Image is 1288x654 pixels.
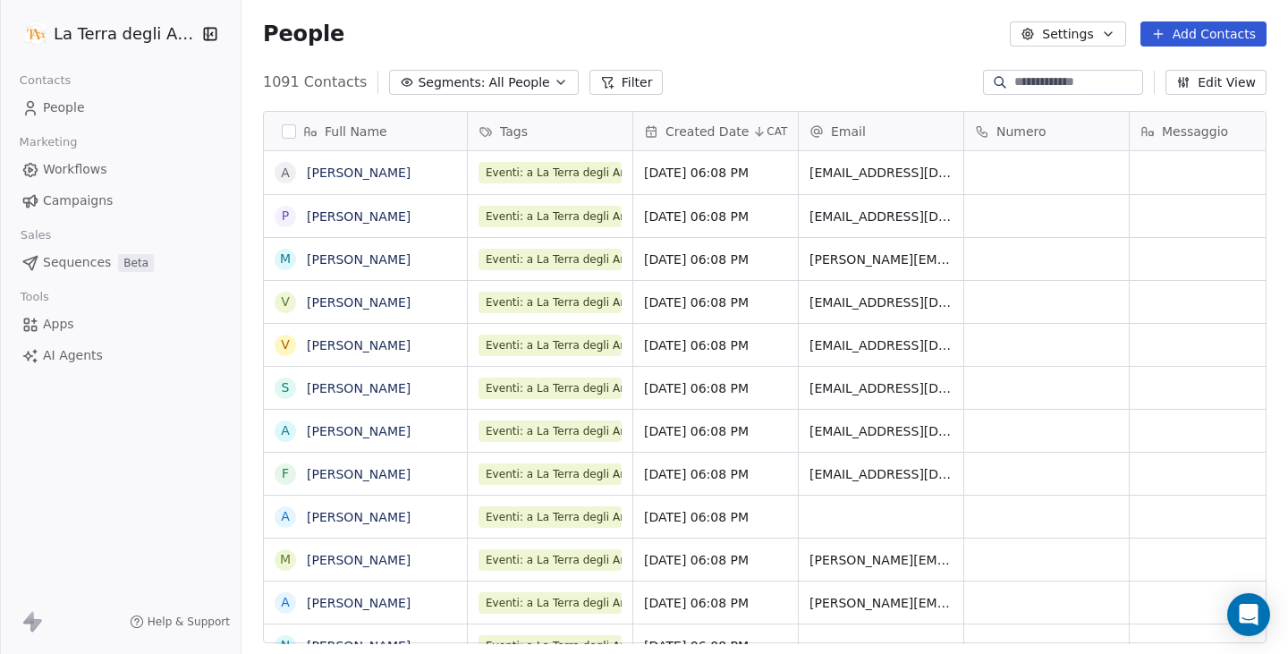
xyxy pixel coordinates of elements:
[589,70,664,95] button: Filter
[479,335,622,356] span: Eventi: a La Terra degli Aranci
[281,164,290,183] div: A
[43,98,85,117] span: People
[43,160,107,179] span: Workflows
[307,467,411,481] a: [PERSON_NAME]
[644,379,787,397] span: [DATE] 06:08 PM
[479,420,622,442] span: Eventi: a La Terra degli Aranci
[307,295,411,310] a: [PERSON_NAME]
[1140,21,1267,47] button: Add Contacts
[54,22,198,46] span: La Terra degli Aranci
[799,112,963,150] div: Email
[307,553,411,567] a: [PERSON_NAME]
[809,336,953,354] span: [EMAIL_ADDRESS][DOMAIN_NAME]
[479,463,622,485] span: Eventi: a La Terra degli Aranci
[644,208,787,225] span: [DATE] 06:08 PM
[307,510,411,524] a: [PERSON_NAME]
[479,249,622,270] span: Eventi: a La Terra degli Aranci
[488,73,549,92] span: All People
[809,251,953,268] span: [PERSON_NAME][EMAIL_ADDRESS][DOMAIN_NAME]
[307,209,411,224] a: [PERSON_NAME]
[644,594,787,612] span: [DATE] 06:08 PM
[307,596,411,610] a: [PERSON_NAME]
[644,551,787,569] span: [DATE] 06:08 PM
[43,315,74,334] span: Apps
[644,251,787,268] span: [DATE] 06:08 PM
[1165,70,1267,95] button: Edit View
[809,293,953,311] span: [EMAIL_ADDRESS][DOMAIN_NAME]
[809,465,953,483] span: [EMAIL_ADDRESS][DOMAIN_NAME]
[307,252,411,267] a: [PERSON_NAME]
[307,338,411,352] a: [PERSON_NAME]
[281,421,290,440] div: a
[665,123,749,140] span: Created Date
[14,341,226,370] a: AI Agents
[644,336,787,354] span: [DATE] 06:08 PM
[809,164,953,182] span: [EMAIL_ADDRESS][DOMAIN_NAME]
[644,422,787,440] span: [DATE] 06:08 PM
[307,424,411,438] a: [PERSON_NAME]
[13,222,59,249] span: Sales
[282,207,289,225] div: P
[479,549,622,571] span: Eventi: a La Terra degli Aranci
[14,155,226,184] a: Workflows
[325,123,387,140] span: Full Name
[21,19,191,49] button: La Terra degli Aranci
[12,129,85,156] span: Marketing
[644,293,787,311] span: [DATE] 06:08 PM
[809,208,953,225] span: [EMAIL_ADDRESS][DOMAIN_NAME]
[282,464,289,483] div: F
[14,310,226,339] a: Apps
[1162,123,1228,140] span: Messaggio
[767,124,787,139] span: CAT
[130,615,230,629] a: Help & Support
[14,93,226,123] a: People
[281,507,290,526] div: A
[809,379,953,397] span: [EMAIL_ADDRESS][DOMAIN_NAME]
[282,378,290,397] div: S
[43,253,111,272] span: Sequences
[964,112,1129,150] div: Numero
[644,508,787,526] span: [DATE] 06:08 PM
[281,335,290,354] div: V
[307,639,411,653] a: [PERSON_NAME]
[809,422,953,440] span: [EMAIL_ADDRESS][DOMAIN_NAME]
[43,346,103,365] span: AI Agents
[809,551,953,569] span: [PERSON_NAME][EMAIL_ADDRESS][PERSON_NAME][DOMAIN_NAME]
[118,254,154,272] span: Beta
[25,23,47,45] img: 351325938_518661927012019_7138102077346707588_n.png
[43,191,113,210] span: Campaigns
[263,72,367,93] span: 1091 Contacts
[307,166,411,180] a: [PERSON_NAME]
[479,506,622,528] span: Eventi: a La Terra degli Aranci
[996,123,1046,140] span: Numero
[263,21,344,47] span: People
[14,186,226,216] a: Campaigns
[479,592,622,614] span: Eventi: a La Terra degli Aranci
[644,465,787,483] span: [DATE] 06:08 PM
[280,250,291,268] div: M
[644,164,787,182] span: [DATE] 06:08 PM
[633,112,798,150] div: Created DateCAT
[479,162,622,183] span: Eventi: a La Terra degli Aranci
[264,112,467,150] div: Full Name
[264,151,468,644] div: grid
[500,123,528,140] span: Tags
[280,550,291,569] div: M
[479,378,622,399] span: Eventi: a La Terra degli Aranci
[307,381,411,395] a: [PERSON_NAME]
[281,593,290,612] div: A
[468,112,632,150] div: Tags
[281,293,290,311] div: v
[479,292,622,313] span: Eventi: a La Terra degli Aranci
[1227,593,1270,636] div: Open Intercom Messenger
[809,594,953,612] span: [PERSON_NAME][EMAIL_ADDRESS][DOMAIN_NAME]
[14,248,226,277] a: SequencesBeta
[148,615,230,629] span: Help & Support
[479,206,622,227] span: Eventi: a La Terra degli Aranci
[1010,21,1125,47] button: Settings
[13,284,56,310] span: Tools
[418,73,485,92] span: Segments:
[831,123,866,140] span: Email
[12,67,79,94] span: Contacts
